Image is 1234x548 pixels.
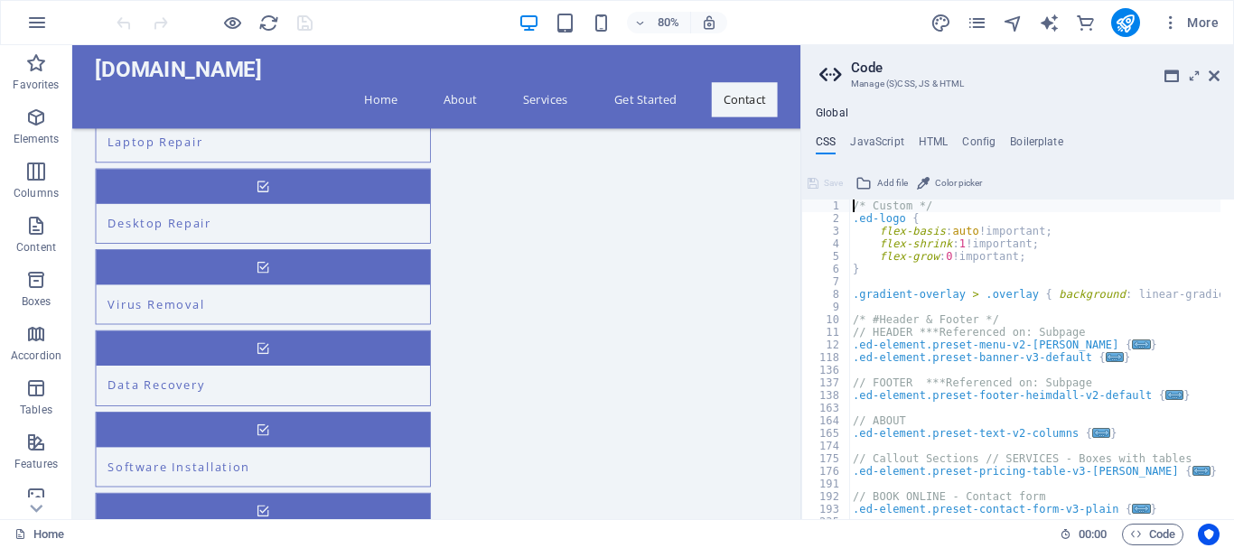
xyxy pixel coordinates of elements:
[802,275,851,288] div: 7
[851,76,1183,92] h3: Manage (S)CSS, JS & HTML
[802,427,851,440] div: 165
[877,172,908,194] span: Add file
[802,364,851,376] div: 136
[1003,12,1024,33] button: navigator
[258,13,279,33] i: Reload page
[802,250,851,263] div: 5
[802,313,851,326] div: 10
[221,12,243,33] button: Click here to leave preview mode and continue editing
[802,465,851,478] div: 176
[914,172,985,194] button: Color picker
[802,237,851,250] div: 4
[802,440,851,452] div: 174
[802,503,851,515] div: 193
[802,452,851,465] div: 175
[802,200,851,212] div: 1
[850,135,903,155] h4: JavaScript
[14,457,58,471] p: Features
[1075,12,1097,33] button: commerce
[935,172,982,194] span: Color picker
[851,60,1220,76] h2: Code
[20,403,52,417] p: Tables
[802,212,851,225] div: 2
[16,240,56,255] p: Content
[14,132,60,146] p: Elements
[14,524,64,545] a: Click to cancel selection. Double-click to open Pages
[257,12,279,33] button: reload
[802,490,851,503] div: 192
[14,186,59,200] p: Columns
[654,12,683,33] h6: 80%
[802,263,851,275] div: 6
[816,107,848,121] h4: Global
[1165,390,1183,400] span: ...
[967,12,988,33] button: pages
[1198,524,1220,545] button: Usercentrics
[802,326,851,339] div: 11
[816,135,836,155] h4: CSS
[962,135,996,155] h4: Config
[1060,524,1108,545] h6: Session time
[802,414,851,427] div: 164
[853,172,911,194] button: Add file
[1162,14,1219,32] span: More
[1155,8,1226,37] button: More
[930,12,952,33] button: design
[701,14,717,31] i: On resize automatically adjust zoom level to fit chosen device.
[1106,352,1124,362] span: ...
[802,288,851,301] div: 8
[1079,524,1107,545] span: 00 00
[1133,339,1151,349] span: ...
[1092,428,1110,438] span: ...
[802,339,851,351] div: 12
[802,478,851,490] div: 191
[1039,12,1061,33] button: text_generator
[802,389,851,402] div: 138
[802,225,851,237] div: 3
[1091,527,1094,541] span: :
[1010,135,1063,155] h4: Boilerplate
[13,78,59,92] p: Favorites
[802,515,851,528] div: 235
[22,294,51,309] p: Boxes
[627,12,691,33] button: 80%
[1192,466,1211,476] span: ...
[802,376,851,389] div: 137
[1122,524,1183,545] button: Code
[1111,8,1140,37] button: publish
[802,402,851,414] div: 163
[11,348,61,363] p: Accordion
[919,135,949,155] h4: HTML
[802,301,851,313] div: 9
[1130,524,1175,545] span: Code
[802,351,851,364] div: 118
